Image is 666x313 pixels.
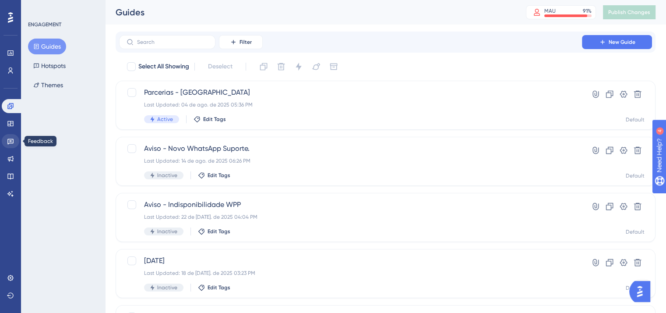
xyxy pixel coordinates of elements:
button: Hotspots [28,58,71,74]
span: Edit Tags [208,284,230,291]
span: Inactive [157,228,177,235]
div: 4 [61,4,63,11]
div: ENGAGEMENT [28,21,61,28]
span: Need Help? [21,2,55,13]
div: Guides [116,6,504,18]
div: Last Updated: 14 de ago. de 2025 06:26 PM [144,157,557,164]
span: Select All Showing [138,61,189,72]
span: Inactive [157,172,177,179]
button: New Guide [582,35,652,49]
button: Edit Tags [198,228,230,235]
div: Default [626,285,645,292]
div: Last Updated: 04 de ago. de 2025 05:36 PM [144,101,557,108]
div: Default [626,116,645,123]
span: Edit Tags [208,228,230,235]
div: Last Updated: 22 de [DATE]. de 2025 04:04 PM [144,213,557,221]
div: MAU [544,7,556,14]
div: Default [626,172,645,179]
iframe: UserGuiding AI Assistant Launcher [629,278,655,305]
button: Edit Tags [194,116,226,123]
div: Default [626,228,645,235]
button: Edit Tags [198,172,230,179]
span: Edit Tags [208,172,230,179]
span: New Guide [609,39,635,46]
span: Parcerias - [GEOGRAPHIC_DATA] [144,87,557,98]
span: Active [157,116,173,123]
button: Publish Changes [603,5,655,19]
button: Themes [28,77,68,93]
span: Deselect [208,61,233,72]
span: Edit Tags [203,116,226,123]
span: Inactive [157,284,177,291]
button: Filter [219,35,263,49]
div: 91 % [583,7,592,14]
span: Filter [240,39,252,46]
button: Deselect [200,59,240,75]
span: Aviso - Novo WhatsApp Suporte. [144,143,557,154]
span: [DATE] [144,256,557,266]
span: Aviso - Indisponibilidade WPP [144,199,557,210]
span: Publish Changes [608,9,650,16]
div: Last Updated: 18 de [DATE]. de 2025 03:23 PM [144,270,557,277]
button: Guides [28,39,66,54]
button: Edit Tags [198,284,230,291]
input: Search [137,39,208,45]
